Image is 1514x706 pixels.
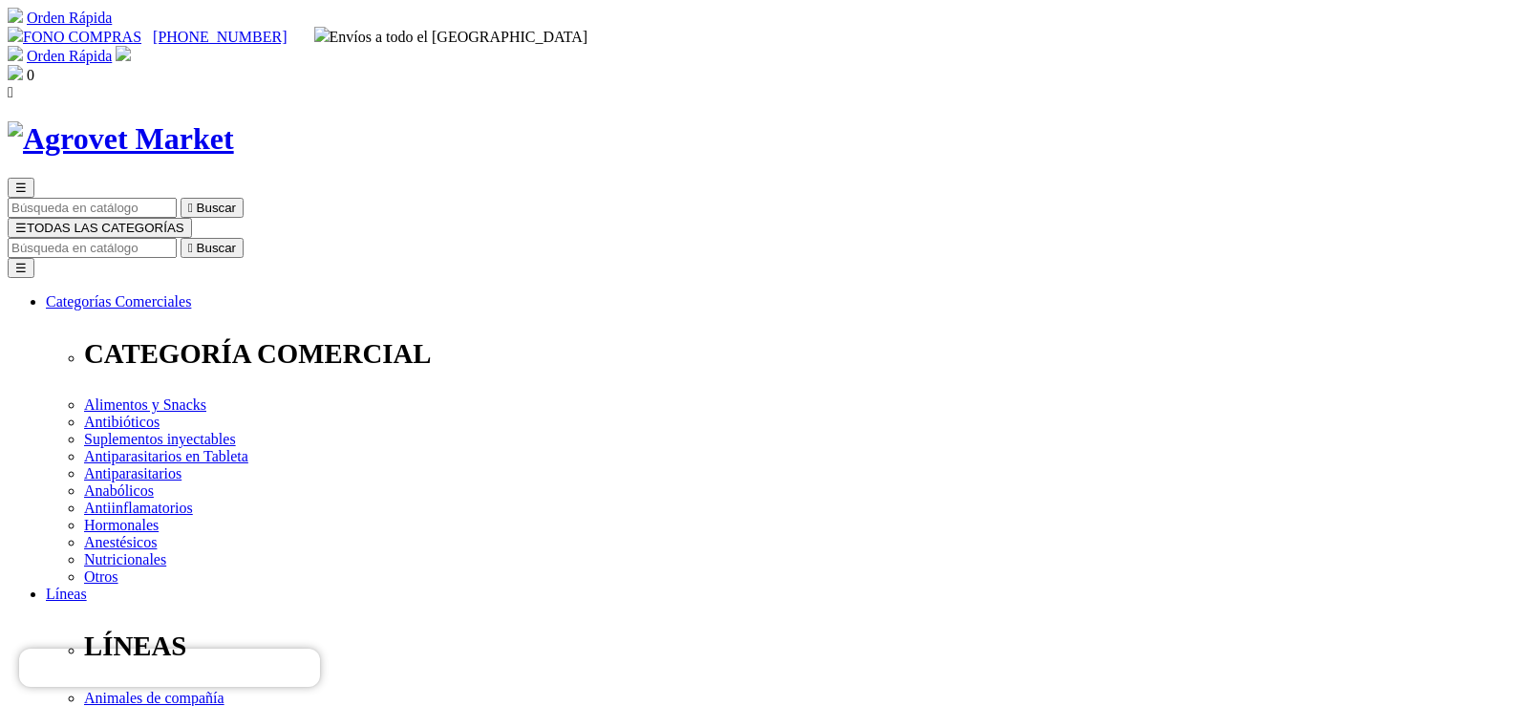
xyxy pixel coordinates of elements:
img: Agrovet Market [8,121,234,157]
button: ☰ [8,258,34,278]
img: shopping-cart.svg [8,46,23,61]
i:  [8,84,13,100]
a: Líneas [46,586,87,602]
input: Buscar [8,238,177,258]
span: Buscar [197,201,236,215]
a: Hormonales [84,517,159,533]
span: Envíos a todo el [GEOGRAPHIC_DATA] [314,29,588,45]
a: Alimentos y Snacks [84,396,206,413]
a: Antiinflamatorios [84,500,193,516]
a: Antibióticos [84,414,160,430]
a: Anestésicos [84,534,157,550]
a: Antiparasitarios en Tableta [84,448,248,464]
a: Orden Rápida [27,10,112,26]
img: phone.svg [8,27,23,42]
button:  Buscar [181,238,244,258]
a: Categorías Comerciales [46,293,191,310]
button:  Buscar [181,198,244,218]
span: ☰ [15,221,27,235]
a: FONO COMPRAS [8,29,141,45]
i:  [188,241,193,255]
button: ☰ [8,178,34,198]
p: CATEGORÍA COMERCIAL [84,338,1506,370]
a: Orden Rápida [27,48,112,64]
iframe: Brevo live chat [19,649,320,687]
a: Acceda a su cuenta de cliente [116,48,131,64]
span: 0 [27,67,34,83]
p: LÍNEAS [84,631,1506,662]
img: shopping-cart.svg [8,8,23,23]
img: shopping-bag.svg [8,65,23,80]
a: Suplementos inyectables [84,431,236,447]
span: ☰ [15,181,27,195]
a: Animales de compañía [84,690,224,706]
span: Buscar [197,241,236,255]
input: Buscar [8,198,177,218]
a: Otros [84,568,118,585]
i:  [188,201,193,215]
img: delivery-truck.svg [314,27,330,42]
a: Antiparasitarios [84,465,181,481]
a: Anabólicos [84,482,154,499]
button: ☰TODAS LAS CATEGORÍAS [8,218,192,238]
img: user.svg [116,46,131,61]
a: [PHONE_NUMBER] [153,29,287,45]
a: Nutricionales [84,551,166,567]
